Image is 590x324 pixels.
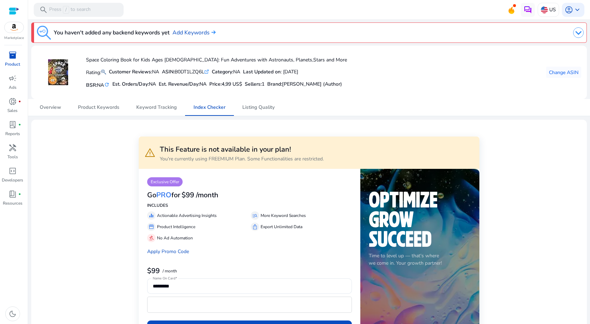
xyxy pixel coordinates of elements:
[243,68,298,75] div: : [DATE]
[160,155,324,163] p: You're currently using FREEMIUM Plan. Some Functionalities are restricted.
[267,81,342,87] h5: :
[182,191,218,199] h3: $99 /month
[104,81,110,88] mat-icon: refresh
[163,269,177,273] p: / month
[5,131,20,137] p: Reports
[156,190,171,200] span: PRO
[573,6,582,14] span: keyboard_arrow_down
[162,68,175,75] b: ASIN:
[109,68,159,75] div: NA
[49,6,91,14] p: Press to search
[573,27,584,38] img: dropdown-arrow.svg
[78,105,119,110] span: Product Keywords
[149,81,156,87] span: NA
[8,74,17,82] span: campaign
[209,81,242,87] h5: Price:
[8,167,17,175] span: code_blocks
[549,4,556,16] p: US
[54,28,170,37] h3: You haven't added any backend keywords yet
[243,68,281,75] b: Last Updated on
[261,212,306,219] p: More Keyword Searches
[5,22,24,33] img: amazon.svg
[157,235,193,241] p: No Ad Automation
[37,26,51,40] img: keyword-tracking.svg
[147,266,160,276] b: $99
[172,28,216,37] a: Add Keywords
[136,105,177,110] span: Keyword Tracking
[40,105,61,110] span: Overview
[18,100,21,103] span: fiber_manual_record
[97,82,104,88] span: NA
[18,123,21,126] span: fiber_manual_record
[7,107,18,114] p: Sales
[267,81,281,87] span: Brand
[242,105,275,110] span: Listing Quality
[222,81,242,87] span: 4,99 US$
[261,224,302,230] p: Export Unlimited Data
[86,81,110,88] h5: BSR:
[45,59,71,86] img: 51nwKUEBzEL._SX38_SY50_CR,0,0,38,50_.jpg
[153,276,175,281] mat-label: Name On Card
[8,120,17,129] span: lab_profile
[151,298,348,312] iframe: Secure card payment input frame
[159,81,206,87] h5: Est. Revenue/Day:
[541,6,548,13] img: us.svg
[149,213,154,218] span: equalizer
[2,177,23,183] p: Developers
[245,81,264,87] h5: Sellers:
[199,81,206,87] span: NA
[18,193,21,196] span: fiber_manual_record
[147,248,189,255] a: Apply Promo Code
[212,68,240,75] div: NA
[147,177,183,186] p: Exclusive Offer
[86,68,106,76] p: Rating:
[8,190,17,198] span: book_4
[144,147,156,158] span: warning
[565,6,573,14] span: account_circle
[157,212,217,219] p: Actionable Advertising Insights
[109,68,152,75] b: Customer Reviews:
[149,224,154,230] span: storefront
[8,144,17,152] span: handyman
[282,81,342,87] span: [PERSON_NAME] (Author)
[63,6,69,14] span: /
[147,202,352,209] p: INCLUDES
[149,235,154,241] span: gavel
[8,310,17,318] span: dark_mode
[3,200,22,206] p: Resources
[147,191,180,199] h3: Go for
[39,6,48,14] span: search
[86,57,347,63] h4: Space Coloring Book for Kids Ages [DEMOGRAPHIC_DATA]: Fun Adventures with Astronauts, Planets,Sta...
[262,81,264,87] span: 1
[162,68,209,75] div: B0DT1LZQ6L
[9,84,17,91] p: Ads
[252,213,258,218] span: manage_search
[194,105,225,110] span: Index Checker
[8,51,17,59] span: inventory_2
[549,69,578,76] span: Change ASIN
[4,35,24,41] p: Marketplace
[7,154,18,160] p: Tools
[252,224,258,230] span: ios_share
[160,145,324,154] h3: This Feature is not available in your plan!
[546,67,581,78] button: Change ASIN
[369,252,471,267] p: Time to level up — that's where we come in. Your growth partner!
[5,61,20,67] p: Product
[8,97,17,106] span: donut_small
[212,68,233,75] b: Category:
[210,30,216,34] img: arrow-right.svg
[112,81,156,87] h5: Est. Orders/Day:
[157,224,195,230] p: Product Intelligence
